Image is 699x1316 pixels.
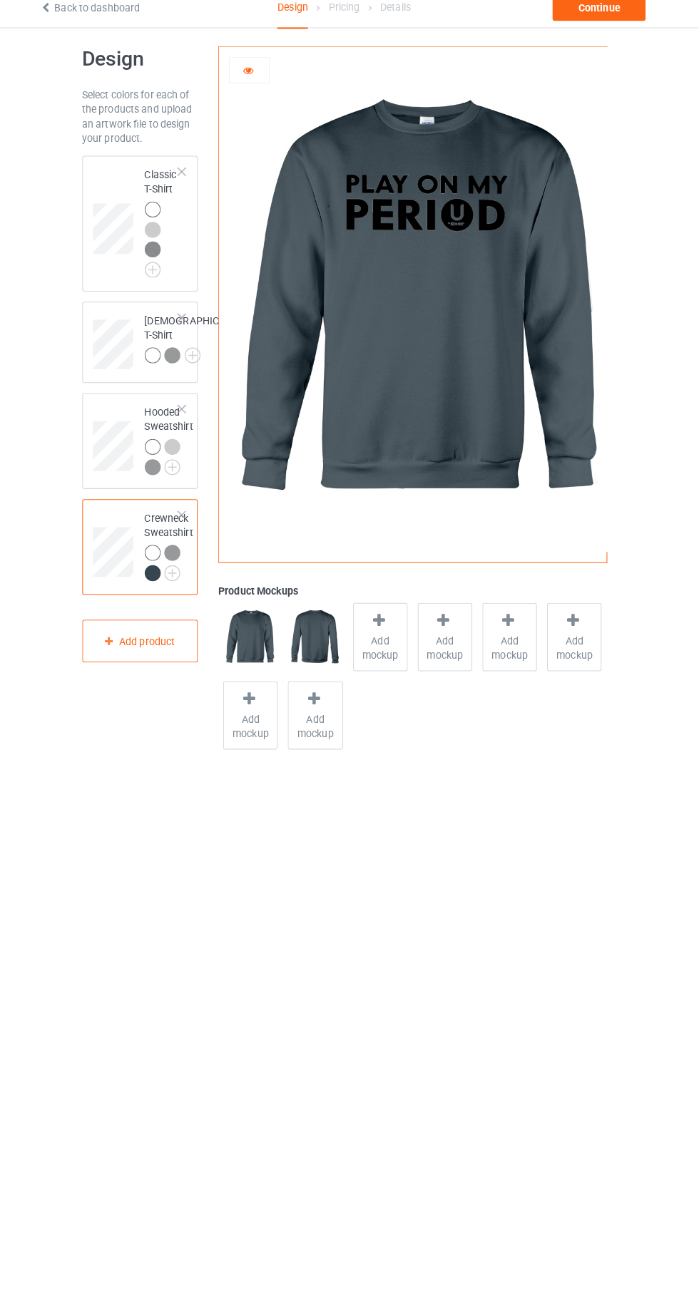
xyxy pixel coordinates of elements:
div: Add mockup [294,683,347,750]
h1: Design [92,59,206,85]
img: regular.jpg [230,606,284,673]
div: Design [284,1,314,42]
div: Add mockup [549,606,602,673]
img: svg+xml;base64,PD94bWwgdmVyc2lvbj0iMS4wIiBlbmNvZGluZz0iVVRGLTgiPz4KPHN2ZyB3aWR0aD0iMjJweCIgaGVpZ2... [153,271,169,287]
div: Add mockup [358,606,412,673]
img: svg+xml;base64,PD94bWwgdmVyc2lvbj0iMS4wIiBlbmNvZGluZz0iVVRGLTgiPz4KPHN2ZyB3aWR0aD0iMjJweCIgaGVpZ2... [173,569,188,585]
div: Add mockup [230,683,284,750]
span: Add mockup [295,713,347,741]
div: Add mockup [485,606,539,673]
div: Crewneck Sweatshirt [92,504,206,598]
img: svg+xml;base64,PD94bWwgdmVyc2lvbj0iMS4wIiBlbmNvZGluZz0iVVRGLTgiPz4KPHN2ZyB3aWR0aD0iMjJweCIgaGVpZ2... [193,355,208,371]
div: Add mockup [422,606,475,673]
div: Select colors for each of the products and upload an artwork file to design your product. [92,100,206,157]
div: Details [385,1,415,41]
span: Add mockup [486,636,538,664]
img: heather_texture.png [153,251,169,267]
div: Continue [554,9,646,34]
img: regular.jpg [294,606,347,673]
div: Classic T-Shirt [92,167,206,300]
div: Classic T-Shirt [153,178,188,282]
div: Hooded Sweatshirt [153,411,201,479]
div: [DEMOGRAPHIC_DATA] T-Shirt [153,322,257,370]
div: Pricing [334,1,364,41]
div: Hooded Sweatshirt [92,400,206,494]
a: Back to dashboard [51,16,149,27]
img: svg+xml;base64,PD94bWwgdmVyc2lvbj0iMS4wIiBlbmNvZGluZz0iVVRGLTgiPz4KPHN2ZyB3aWR0aD0iMjJweCIgaGVpZ2... [173,465,188,480]
div: [DEMOGRAPHIC_DATA] T-Shirt [92,310,206,390]
span: Add mockup [422,636,474,664]
div: Product Mockups [225,587,607,601]
span: Add mockup [231,713,283,741]
span: Add mockup [549,636,601,664]
div: Add product [92,622,206,664]
span: Add mockup [359,636,411,664]
div: Crewneck Sweatshirt [153,515,201,583]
